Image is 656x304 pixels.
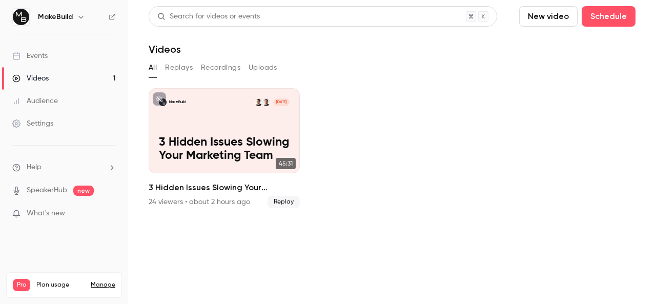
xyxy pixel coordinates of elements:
[276,158,296,169] span: 45:31
[12,51,48,61] div: Events
[201,59,240,76] button: Recordings
[12,73,49,84] div: Videos
[149,6,635,298] section: Videos
[12,162,116,173] li: help-dropdown-opener
[91,281,115,289] a: Manage
[149,197,250,207] div: 24 viewers • about 2 hours ago
[153,92,166,106] button: unpublished
[27,162,42,173] span: Help
[38,12,73,22] h6: MakeBuild
[13,9,29,25] img: MakeBuild
[519,6,578,27] button: New video
[13,279,30,291] span: Pro
[165,59,193,76] button: Replays
[12,118,53,129] div: Settings
[27,185,67,196] a: SpeakerHub
[104,209,116,218] iframe: Noticeable Trigger
[149,88,300,208] a: 3 Hidden Issues Slowing Your Marketing TeamMakeBuildTim JanesDan Foster[DATE]3 Hidden Issues Slow...
[149,88,635,208] ul: Videos
[255,98,262,106] img: Dan Foster
[582,6,635,27] button: Schedule
[273,98,290,106] span: [DATE]
[159,136,290,164] p: 3 Hidden Issues Slowing Your Marketing Team
[73,186,94,196] span: new
[36,281,85,289] span: Plan usage
[268,196,300,208] span: Replay
[262,98,270,106] img: Tim Janes
[149,43,181,55] h1: Videos
[27,208,65,219] span: What's new
[12,96,58,106] div: Audience
[157,11,260,22] div: Search for videos or events
[149,181,300,194] h2: 3 Hidden Issues Slowing Your Marketing Team
[249,59,277,76] button: Uploads
[169,99,186,105] p: MakeBuild
[149,88,300,208] li: 3 Hidden Issues Slowing Your Marketing Team
[149,59,157,76] button: All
